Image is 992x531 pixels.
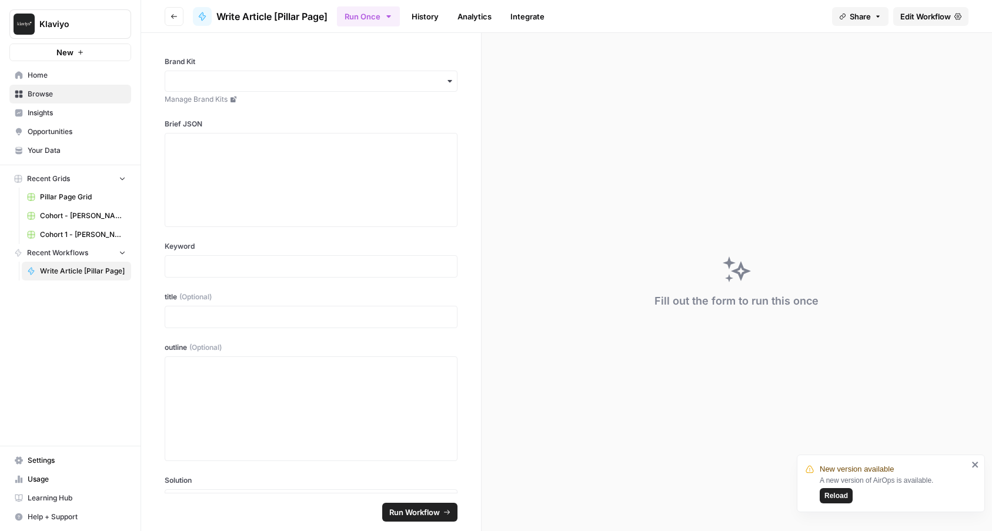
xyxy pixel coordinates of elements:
a: Browse [9,85,131,103]
span: Write Article [Pillar Page] [40,266,126,276]
span: Home [28,70,126,81]
label: outline [165,342,457,353]
span: Recent Workflows [27,248,88,258]
span: New version available [820,463,894,475]
a: Cohort - [PERSON_NAME] - Meta Description Generator Grid [22,206,131,225]
span: New [56,46,74,58]
button: Share [832,7,889,26]
span: Pillar Page Grid [40,192,126,202]
span: Run Workflow [389,506,440,518]
button: New [9,44,131,61]
label: Keyword [165,241,457,252]
span: Share [850,11,871,22]
button: Workspace: Klaviyo [9,9,131,39]
label: title [165,292,457,302]
span: Usage [28,474,126,485]
span: Opportunities [28,126,126,137]
span: Browse [28,89,126,99]
a: Usage [9,470,131,489]
span: Your Data [28,145,126,156]
a: Write Article [Pillar Page] [193,7,328,26]
label: Solution [165,475,457,486]
a: Settings [9,451,131,470]
label: Brief JSON [165,119,457,129]
span: Learning Hub [28,493,126,503]
span: (Optional) [179,292,212,302]
button: Run Workflow [382,503,457,522]
a: Pillar Page Grid [22,188,131,206]
button: Reload [820,488,853,503]
button: Recent Workflows [9,244,131,262]
a: Analytics [450,7,499,26]
span: Edit Workflow [900,11,951,22]
a: Home [9,66,131,85]
img: Klaviyo Logo [14,14,35,35]
span: Help + Support [28,512,126,522]
label: Brand Kit [165,56,457,67]
a: Learning Hub [9,489,131,507]
a: Cohort 1 - [PERSON_NAME] [22,225,131,244]
a: Manage Brand Kits [165,94,457,105]
button: Run Once [337,6,400,26]
a: Edit Workflow [893,7,968,26]
span: Write Article [Pillar Page] [216,9,328,24]
a: Your Data [9,141,131,160]
button: Recent Grids [9,170,131,188]
a: Integrate [503,7,552,26]
span: Insights [28,108,126,118]
div: Fill out the form to run this once [654,293,819,309]
span: Reload [824,490,848,501]
button: Help + Support [9,507,131,526]
a: Opportunities [9,122,131,141]
div: A new version of AirOps is available. [820,475,968,503]
a: Insights [9,103,131,122]
a: History [405,7,446,26]
span: Klaviyo [39,18,111,30]
span: Cohort - [PERSON_NAME] - Meta Description Generator Grid [40,211,126,221]
span: Recent Grids [27,173,70,184]
button: close [971,460,980,469]
span: Settings [28,455,126,466]
a: Write Article [Pillar Page] [22,262,131,280]
span: (Optional) [189,342,222,353]
span: Cohort 1 - [PERSON_NAME] [40,229,126,240]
